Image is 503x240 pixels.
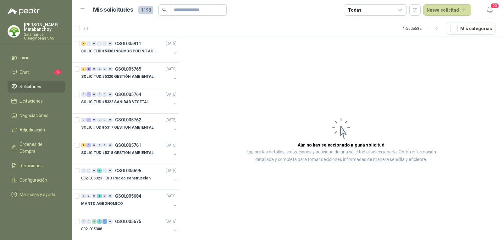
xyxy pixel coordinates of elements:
[108,219,113,224] div: 0
[108,168,113,173] div: 0
[166,219,176,225] p: [DATE]
[92,67,97,71] div: 0
[166,92,176,98] p: [DATE]
[86,67,91,71] div: 2
[81,40,178,60] a: 1 0 0 0 0 0 GSOL005911[DATE] SOLICITUD #5336 INSUMOS POLINIZACIÓN
[19,162,43,169] span: Remisiones
[166,41,176,47] p: [DATE]
[54,70,61,75] span: 6
[81,201,123,207] p: MANTO AGRONOMICO
[81,218,178,238] a: 0 0 3 2 2 0 GSOL005675[DATE] 002-005308
[92,143,97,147] div: 0
[92,92,97,97] div: 0
[92,168,97,173] div: 0
[115,194,141,198] p: GSOL005684
[242,148,440,163] p: Explora los detalles, cotizaciones y actividad de una solicitud al seleccionarla. Obtén informaci...
[8,52,65,64] a: Inicio
[86,92,91,97] div: 1
[102,67,107,71] div: 0
[81,48,159,54] p: SOLICITUD #5336 INSUMOS POLINIZACIÓN
[108,92,113,97] div: 0
[348,7,361,13] div: Todas
[115,92,141,97] p: GSOL005764
[166,66,176,72] p: [DATE]
[115,67,141,71] p: GSOL005765
[8,138,65,157] a: Órdenes de Compra
[97,67,102,71] div: 0
[138,6,153,14] span: 1198
[81,167,178,187] a: 0 0 0 3 0 0 GSOL005696[DATE] 002-005323 - CIO Pedido construccion
[86,143,91,147] div: 1
[102,92,107,97] div: 0
[81,175,151,181] p: 002-005323 - CIO Pedido construccion
[102,168,107,173] div: 0
[8,95,65,107] a: Licitaciones
[81,99,149,105] p: SOLICITUD #5322 SANIDAD VEGETAL
[19,141,59,155] span: Órdenes de Compra
[92,194,97,198] div: 0
[81,192,178,212] a: 0 0 0 1 0 0 GSOL005684[DATE] MANTO AGRONOMICO
[19,98,43,104] span: Licitaciones
[81,41,86,46] div: 1
[8,66,65,78] a: Chat6
[115,143,141,147] p: GSOL005761
[8,81,65,93] a: Solicitudes
[8,160,65,172] a: Remisiones
[97,143,102,147] div: 0
[86,41,91,46] div: 0
[86,219,91,224] div: 0
[8,189,65,200] a: Manuales y ayuda
[97,168,102,173] div: 3
[81,65,178,85] a: 2 2 0 0 0 0 GSOL005765[DATE] SOLICITUD #5320 GESTIÓN AMBIENTAL
[24,33,65,40] p: Salamanca Oleaginosas SAS
[102,118,107,122] div: 0
[81,141,178,162] a: 1 1 0 0 0 0 GSOL005761[DATE] SOLICITUD #5318 GESTION AMBIENTAL
[19,191,55,198] span: Manuales y ayuda
[92,219,97,224] div: 3
[108,194,113,198] div: 0
[8,25,20,37] img: Company Logo
[81,143,86,147] div: 1
[81,74,154,80] p: SOLICITUD #5320 GESTIÓN AMBIENTAL
[447,23,495,35] button: Mís categorías
[115,219,141,224] p: GSOL005675
[97,194,102,198] div: 1
[403,24,442,34] div: 1 - 50 de 582
[162,8,167,12] span: search
[97,41,102,46] div: 0
[81,118,86,122] div: 0
[166,193,176,199] p: [DATE]
[108,143,113,147] div: 0
[81,150,154,156] p: SOLICITUD #5318 GESTION AMBIENTAL
[423,4,471,16] button: Nueva solicitud
[97,118,102,122] div: 0
[8,109,65,121] a: Negociaciones
[102,143,107,147] div: 0
[8,8,40,15] img: Logo peakr
[86,118,91,122] div: 1
[92,118,97,122] div: 0
[490,3,499,9] span: 20
[81,194,86,198] div: 0
[115,41,141,46] p: GSOL005911
[166,117,176,123] p: [DATE]
[19,69,29,76] span: Chat
[86,194,91,198] div: 0
[115,168,141,173] p: GSOL005696
[108,41,113,46] div: 0
[19,126,45,133] span: Adjudicación
[108,67,113,71] div: 0
[19,83,41,90] span: Solicitudes
[81,116,178,136] a: 0 1 0 0 0 0 GSOL005762[DATE] SOLICITUD #5317 GESTION AMBIENTAL
[81,92,86,97] div: 0
[108,118,113,122] div: 0
[115,118,141,122] p: GSOL005762
[81,226,102,232] p: 002-005308
[97,219,102,224] div: 2
[81,67,86,71] div: 2
[97,92,102,97] div: 0
[8,174,65,186] a: Configuración
[19,54,30,61] span: Inicio
[298,141,384,148] h3: Aún no has seleccionado niguna solicitud
[102,41,107,46] div: 0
